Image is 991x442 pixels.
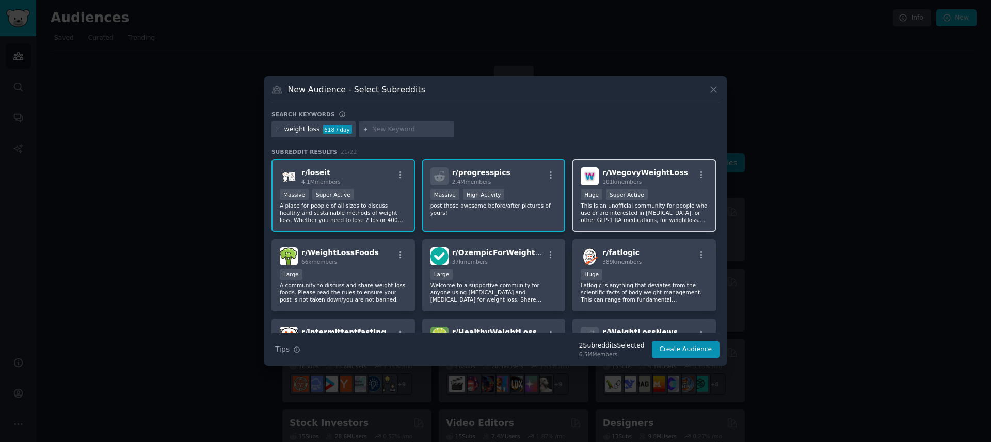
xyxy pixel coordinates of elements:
img: HealthyWeightLoss [430,327,449,345]
div: Huge [581,189,602,200]
div: Huge [581,269,602,280]
div: Super Active [312,189,354,200]
div: 6.5M Members [579,351,645,358]
div: Large [430,269,453,280]
button: Tips [271,340,304,358]
p: post those awesome before/after pictures of yours! [430,202,557,216]
span: Tips [275,344,290,355]
span: r/ intermittentfasting [301,328,386,336]
img: WegovyWeightLoss [581,167,599,185]
div: 2 Subreddit s Selected [579,341,645,351]
div: Massive [280,189,309,200]
p: Welcome to a supportive community for anyone using [MEDICAL_DATA] and [MEDICAL_DATA] for weight l... [430,281,557,303]
img: intermittentfasting [280,327,298,345]
p: A community to discuss and share weight loss foods. Please read the rules to ensure your post is ... [280,281,407,303]
div: Massive [430,189,459,200]
img: fatlogic [581,247,599,265]
span: 389k members [602,259,642,265]
h3: Search keywords [271,110,335,118]
h3: New Audience - Select Subreddits [288,84,425,95]
img: WeightLossFoods [280,247,298,265]
span: r/ progresspics [452,168,510,177]
button: Create Audience [652,341,720,358]
span: r/ loseit [301,168,330,177]
span: r/ fatlogic [602,248,640,257]
span: r/ WeightLossFoods [301,248,379,257]
input: New Keyword [372,125,451,134]
p: Fatlogic is anything that deviates from the scientific facts of body weight management. This can ... [581,281,708,303]
span: 101k members [602,179,642,185]
img: loseit [280,167,298,185]
span: r/ WeightLossNews [602,328,678,336]
p: A place for people of all sizes to discuss healthy and sustainable methods of weight loss. Whethe... [280,202,407,224]
div: High Activity [463,189,505,200]
span: r/ HealthyWeightLoss [452,328,537,336]
span: 2.4M members [452,179,491,185]
span: 4.1M members [301,179,341,185]
span: 37k members [452,259,488,265]
div: 618 / day [323,125,352,134]
img: OzempicForWeightLoss [430,247,449,265]
p: This is an unofficial community for people who use or are interested in [MEDICAL_DATA], or other ... [581,202,708,224]
span: 21 / 22 [341,149,357,155]
span: r/ OzempicForWeightLoss [452,248,553,257]
span: 66k members [301,259,337,265]
span: Subreddit Results [271,148,337,155]
div: Super Active [606,189,648,200]
span: r/ WegovyWeightLoss [602,168,688,177]
div: Large [280,269,302,280]
div: weight loss [284,125,320,134]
